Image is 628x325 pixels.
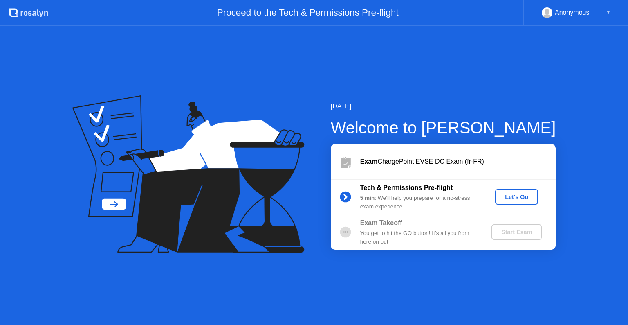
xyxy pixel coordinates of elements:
div: ▼ [606,7,610,18]
div: [DATE] [331,102,556,111]
b: Tech & Permissions Pre-flight [360,184,453,191]
div: Let's Go [498,194,535,200]
div: You get to hit the GO button! It’s all you from here on out [360,229,478,246]
button: Let's Go [495,189,538,205]
div: Start Exam [495,229,538,235]
b: 5 min [360,195,375,201]
div: Welcome to [PERSON_NAME] [331,115,556,140]
b: Exam [360,158,378,165]
b: Exam Takeoff [360,219,402,226]
div: : We’ll help you prepare for a no-stress exam experience [360,194,478,211]
button: Start Exam [491,224,542,240]
div: ChargePoint EVSE DC Exam (fr-FR) [360,157,556,167]
div: Anonymous [555,7,590,18]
